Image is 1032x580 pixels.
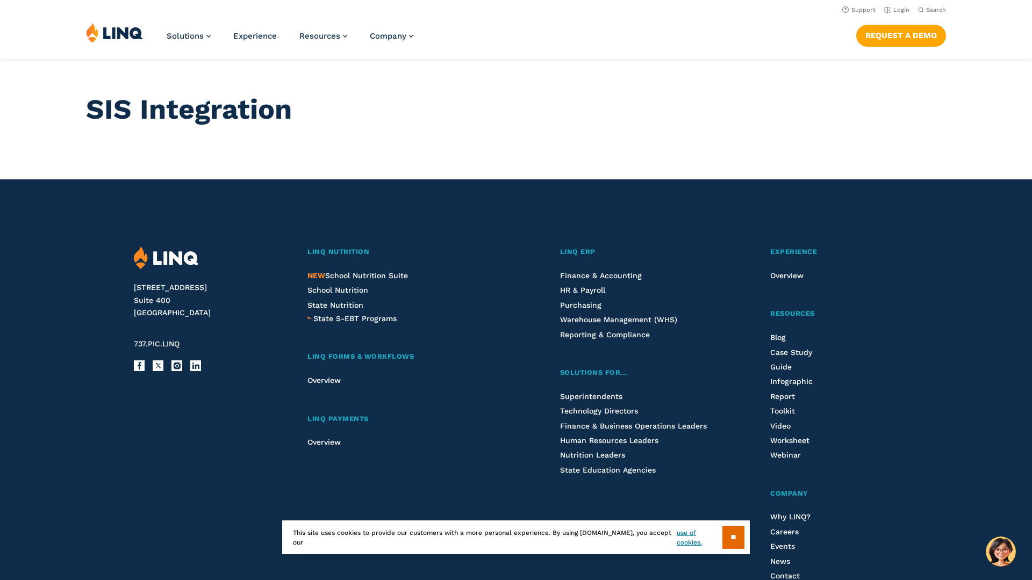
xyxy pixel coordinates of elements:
a: use of cookies. [677,528,722,547]
a: School Nutrition [307,286,368,294]
span: Company [770,489,808,497]
span: LINQ Forms & Workflows [307,352,414,360]
a: LINQ Payments [307,414,503,425]
span: Experience [770,248,817,256]
a: Warehouse Management (WHS) [560,315,677,324]
a: Login [884,6,909,13]
nav: Button Navigation [856,23,946,46]
span: LINQ ERP [560,248,596,256]
a: Contact [770,571,800,580]
a: Facebook [134,360,145,371]
span: Solutions [167,31,204,41]
span: School Nutrition Suite [307,271,408,280]
button: Hello, have a question? Let’s chat. [986,536,1016,567]
a: Report [770,392,795,401]
a: Superintendents [560,392,622,401]
a: LinkedIn [190,360,201,371]
a: Finance & Business Operations Leaders [560,422,707,430]
a: Infographic [770,377,813,386]
a: Purchasing [560,301,601,309]
span: Resources [299,31,340,41]
div: This site uses cookies to provide our customers with a more personal experience. By using [DOMAIN... [282,520,750,554]
a: Solutions [167,31,211,41]
span: Resources [770,309,815,317]
a: Resources [299,31,347,41]
a: Human Resources Leaders [560,436,658,445]
a: Toolkit [770,407,795,415]
a: Support [842,6,876,13]
a: LINQ ERP [560,247,714,258]
a: Instagram [171,360,182,371]
img: LINQ | K‑12 Software [86,23,143,43]
a: LINQ Nutrition [307,247,503,258]
a: Resources [770,308,898,320]
span: 737.PIC.LINQ [134,339,180,348]
a: NEWSchool Nutrition Suite [307,271,408,280]
a: HR & Payroll [560,286,605,294]
img: LINQ | K‑12 Software [134,247,199,270]
a: Experience [770,247,898,258]
span: Company [370,31,406,41]
a: Nutrition Leaders [560,451,625,459]
a: Overview [307,438,341,446]
a: State Education Agencies [560,466,656,474]
a: Overview [307,376,341,385]
h1: SIS Integration [86,93,946,126]
span: LINQ Payments [307,415,369,423]
a: Request a Demo [856,25,946,46]
a: Experience [233,31,277,41]
a: Blog [770,333,786,342]
span: Search [926,6,946,13]
a: Video [770,422,791,430]
address: [STREET_ADDRESS] Suite 400 [GEOGRAPHIC_DATA] [134,281,282,320]
a: LINQ Forms & Workflows [307,351,503,363]
a: Why LINQ? [770,512,811,521]
a: State Nutrition [307,301,363,309]
a: Guide [770,363,792,371]
a: Reporting & Compliance [560,330,650,339]
a: Finance & Accounting [560,271,642,280]
a: State S-EBT Programs [313,313,397,324]
span: LINQ Nutrition [307,248,369,256]
a: Technology Directors [560,407,638,415]
button: Open Search Bar [918,6,946,14]
nav: Primary Navigation [167,23,413,58]
a: Webinar [770,451,801,459]
a: Worksheet [770,436,809,445]
a: Careers [770,527,799,536]
a: Company [370,31,413,41]
a: Case Study [770,348,812,357]
a: X [153,360,163,371]
a: Company [770,488,898,499]
a: Overview [770,271,804,280]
